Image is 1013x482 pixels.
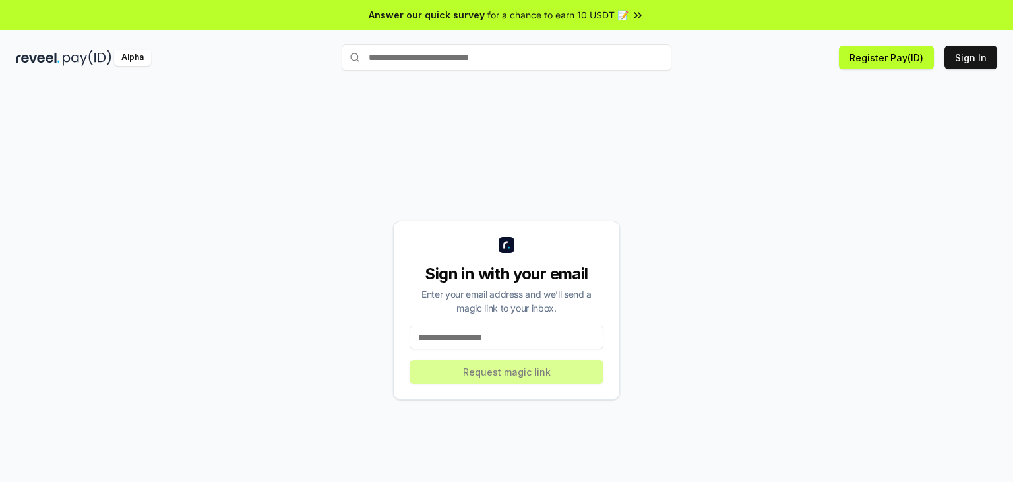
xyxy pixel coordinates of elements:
[114,50,151,66] div: Alpha
[944,46,997,69] button: Sign In
[410,287,603,315] div: Enter your email address and we’ll send a magic link to your inbox.
[63,50,111,66] img: pay_id
[16,50,60,66] img: reveel_dark
[410,263,603,285] div: Sign in with your email
[499,237,514,253] img: logo_small
[487,8,629,22] span: for a chance to earn 10 USDT 📝
[369,8,485,22] span: Answer our quick survey
[839,46,934,69] button: Register Pay(ID)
